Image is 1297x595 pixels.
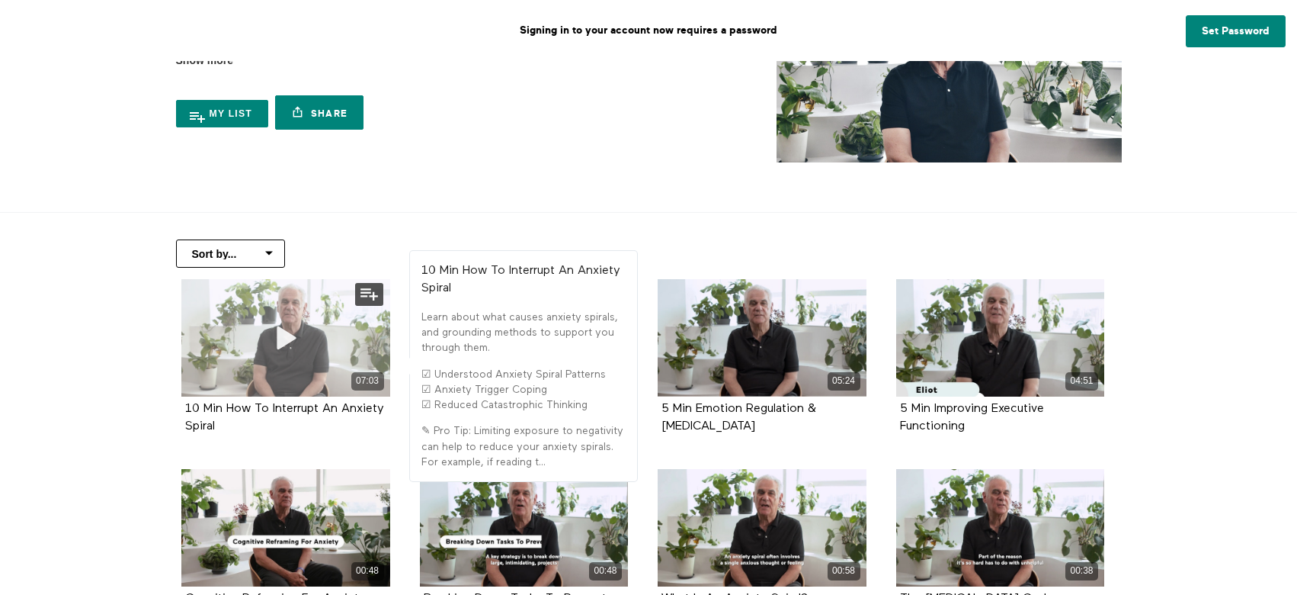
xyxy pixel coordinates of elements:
[1065,562,1098,580] div: 00:38
[658,469,866,587] a: What Is An Anxiety Spiral? (Highlight) 00:58
[896,469,1105,587] a: The Procrastination Cycle (Highlight) 00:38
[421,265,620,294] strong: 10 Min How To Interrupt An Anxiety Spiral
[355,283,383,306] button: Add to my list
[828,372,860,390] div: 05:24
[828,562,860,580] div: 00:58
[900,403,1044,433] strong: 5 Min Improving Executive Functioning
[11,11,1286,50] p: Signing in to your account now requires a password
[421,423,626,470] p: ✎ Pro Tip: Limiting exposure to negativity can help to reduce your anxiety spirals. For example, ...
[420,469,629,587] a: Breaking Down Tasks To Prevent Procrastination (Highlight) 00:48
[658,279,866,397] a: 5 Min Emotion Regulation & ADHD 05:24
[661,403,816,433] strong: 5 Min Emotion Regulation & ADHD
[181,469,390,587] a: Cognitive Reframing For Anxiety (Highlight) 00:48
[185,403,384,433] strong: 10 Min How To Interrupt An Anxiety Spiral
[176,100,269,127] button: My list
[421,367,626,413] p: ☑ Understood Anxiety Spiral Patterns ☑ Anxiety Trigger Coping ☑ Reduced Catastrophic Thinking
[181,279,390,397] a: 10 Min How To Interrupt An Anxiety Spiral 07:03
[1065,372,1098,390] div: 04:51
[351,372,384,390] div: 07:03
[185,403,384,432] a: 10 Min How To Interrupt An Anxiety Spiral
[589,562,622,580] div: 00:48
[896,279,1105,397] a: 5 Min Improving Executive Functioning 04:51
[351,562,384,580] div: 00:48
[421,310,626,356] p: Learn about what causes anxiety spirals, and grounding methods to support you through them.
[275,95,363,130] a: Share
[900,403,1044,432] a: 5 Min Improving Executive Functioning
[1186,15,1286,47] a: Set Password
[661,403,816,432] a: 5 Min Emotion Regulation & [MEDICAL_DATA]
